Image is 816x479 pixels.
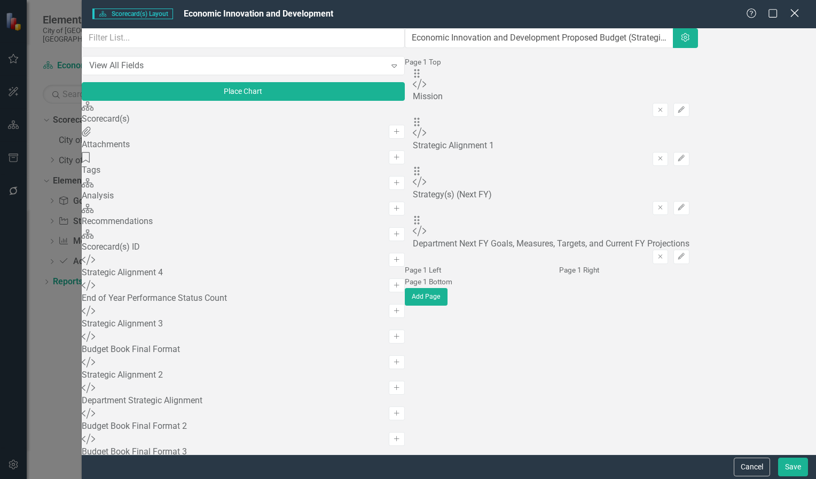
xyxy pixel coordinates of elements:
div: Tags [82,164,405,177]
div: Recommendations [82,215,405,228]
div: View All Fields [89,59,386,71]
button: Add Page [405,288,448,305]
span: Scorecard(s) Layout [92,9,173,19]
button: Cancel [734,458,770,476]
div: Strategic Alignment 1 [413,140,689,152]
div: Department Next FY Goals, Measures, Targets, and Current FY Projections [413,238,689,250]
div: End of Year Performance Status Count [82,292,405,305]
div: Budget Book Final Format 2 [82,420,405,433]
div: Scorecard(s) ID [82,241,405,253]
div: Strategic Alignment 4 [82,267,405,279]
div: Mission [413,91,689,103]
button: Place Chart [82,82,405,101]
button: Save [778,458,808,476]
div: Strategic Alignment 2 [82,369,405,381]
input: Filter List... [82,28,405,48]
small: Page 1 Bottom [405,277,452,286]
span: Economic Innovation and Development [184,9,333,19]
input: Layout Name [405,28,674,48]
div: Strategic Alignment 3 [82,318,405,330]
small: Page 1 Left [405,266,441,274]
div: Budget Book Final Format [82,344,405,356]
div: Analysis [82,190,405,202]
div: Budget Book Final Format 3 [82,446,405,458]
div: Strategy(s) (Next FY) [413,189,689,201]
div: Scorecard(s) [82,113,405,125]
small: Page 1 Top [405,58,441,66]
div: Attachments [82,139,405,151]
small: Page 1 Right [559,266,599,274]
div: Department Strategic Alignment [82,395,405,407]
